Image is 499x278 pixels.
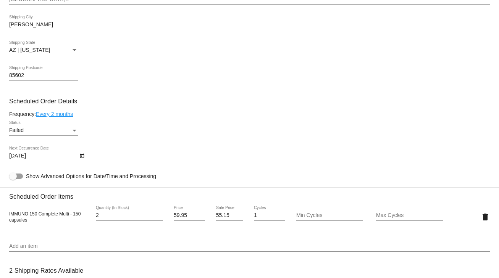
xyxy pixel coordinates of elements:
input: Price [174,212,205,219]
input: Max Cycles [376,212,443,219]
input: Next Occurrence Date [9,153,78,159]
span: Failed [9,127,24,133]
input: Sale Price [216,212,243,219]
span: Show Advanced Options for Date/Time and Processing [26,172,156,180]
h3: Scheduled Order Items [9,187,490,200]
input: Shipping Postcode [9,72,78,79]
input: Min Cycles [296,212,363,219]
mat-select: Status [9,127,78,133]
input: Quantity (In Stock) [96,212,163,219]
input: Add an item [9,243,490,249]
mat-select: Shipping State [9,47,78,53]
button: Open calendar [78,151,86,159]
input: Cycles [254,212,285,219]
a: Every 2 months [36,111,73,117]
div: Frequency: [9,111,490,117]
mat-icon: delete [481,212,490,222]
h3: Scheduled Order Details [9,98,490,105]
span: IMMUNO 150 Complete Multi - 150 capsules [9,211,81,223]
input: Shipping City [9,22,78,28]
span: AZ | [US_STATE] [9,47,50,53]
